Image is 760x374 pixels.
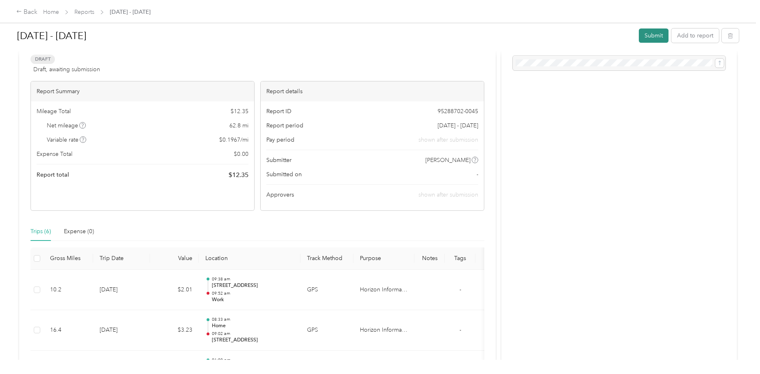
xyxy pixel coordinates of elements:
span: $ 12.35 [231,107,248,116]
td: [DATE] [93,270,150,311]
span: Draft [30,55,55,64]
span: Submitted on [266,170,302,179]
div: Report Summary [31,81,254,101]
span: Draft, awaiting submission [33,65,100,74]
td: $3.23 [150,310,199,351]
a: Reports [74,9,94,15]
div: Expense (0) [64,227,94,236]
span: 95288702-0045 [438,107,478,116]
div: Back [16,7,37,17]
span: Report ID [266,107,292,116]
td: 10.2 [44,270,93,311]
p: 09:52 am [212,291,294,296]
span: [PERSON_NAME] [425,156,470,164]
td: Horizon Information Services [353,270,414,311]
div: Trips (6) [30,227,51,236]
div: Report details [261,81,484,101]
td: $2.01 [150,270,199,311]
td: 16.4 [44,310,93,351]
span: Submitter [266,156,292,164]
td: GPS [301,310,353,351]
span: - [477,170,478,179]
th: Track Method [301,247,353,270]
span: shown after submission [418,191,478,198]
span: Report period [266,121,303,130]
button: Add to report [671,28,719,43]
th: Purpose [353,247,414,270]
p: 09:38 am [212,276,294,282]
th: Location [199,247,301,270]
td: GPS [301,270,353,311]
p: [STREET_ADDRESS] [212,282,294,289]
th: Value [150,247,199,270]
span: $ 12.35 [229,170,248,180]
span: Net mileage [47,121,86,130]
span: 62.8 mi [229,121,248,130]
span: Approvers [266,190,294,199]
a: Home [43,9,59,15]
span: shown after submission [418,136,478,144]
th: Gross Miles [44,247,93,270]
button: Submit [639,28,669,43]
th: Tags [445,247,475,270]
span: Mileage Total [37,107,71,116]
th: Notes [414,247,445,270]
span: Pay period [266,136,294,144]
iframe: Everlance-gr Chat Button Frame [714,328,760,374]
span: [DATE] - [DATE] [438,121,478,130]
span: $ 0.00 [234,150,248,158]
p: [STREET_ADDRESS] [212,337,294,344]
span: - [459,326,461,333]
h1: Aug 18 - 31, 2025 [17,26,633,46]
p: Home [212,322,294,330]
th: Trip Date [93,247,150,270]
p: 08:33 am [212,317,294,322]
span: Report total [37,171,69,179]
span: Expense Total [37,150,72,158]
span: [DATE] - [DATE] [110,8,150,16]
td: [DATE] [93,310,150,351]
p: 01:00 pm [212,357,294,363]
p: 09:02 am [212,331,294,337]
td: Horizon Information Services [353,310,414,351]
span: - [459,286,461,293]
span: $ 0.1967 / mi [219,136,248,144]
p: Work [212,296,294,304]
span: Variable rate [47,136,87,144]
